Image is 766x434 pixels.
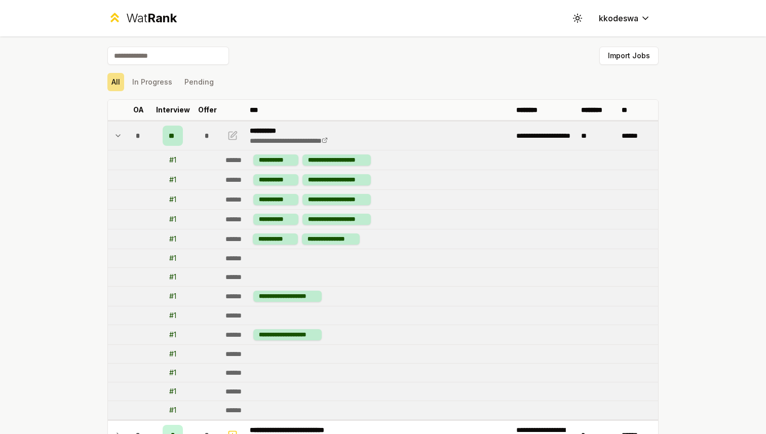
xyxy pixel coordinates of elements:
[599,12,638,24] span: kkodeswa
[169,175,176,185] div: # 1
[169,253,176,263] div: # 1
[169,368,176,378] div: # 1
[169,349,176,359] div: # 1
[169,194,176,205] div: # 1
[126,10,177,26] div: Wat
[107,10,177,26] a: WatRank
[169,272,176,282] div: # 1
[107,73,124,91] button: All
[169,330,176,340] div: # 1
[599,47,659,65] button: Import Jobs
[169,234,176,244] div: # 1
[133,105,144,115] p: OA
[147,11,177,25] span: Rank
[169,214,176,224] div: # 1
[198,105,217,115] p: Offer
[591,9,659,27] button: kkodeswa
[169,291,176,301] div: # 1
[180,73,218,91] button: Pending
[169,405,176,415] div: # 1
[169,386,176,397] div: # 1
[169,310,176,321] div: # 1
[156,105,190,115] p: Interview
[128,73,176,91] button: In Progress
[169,155,176,165] div: # 1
